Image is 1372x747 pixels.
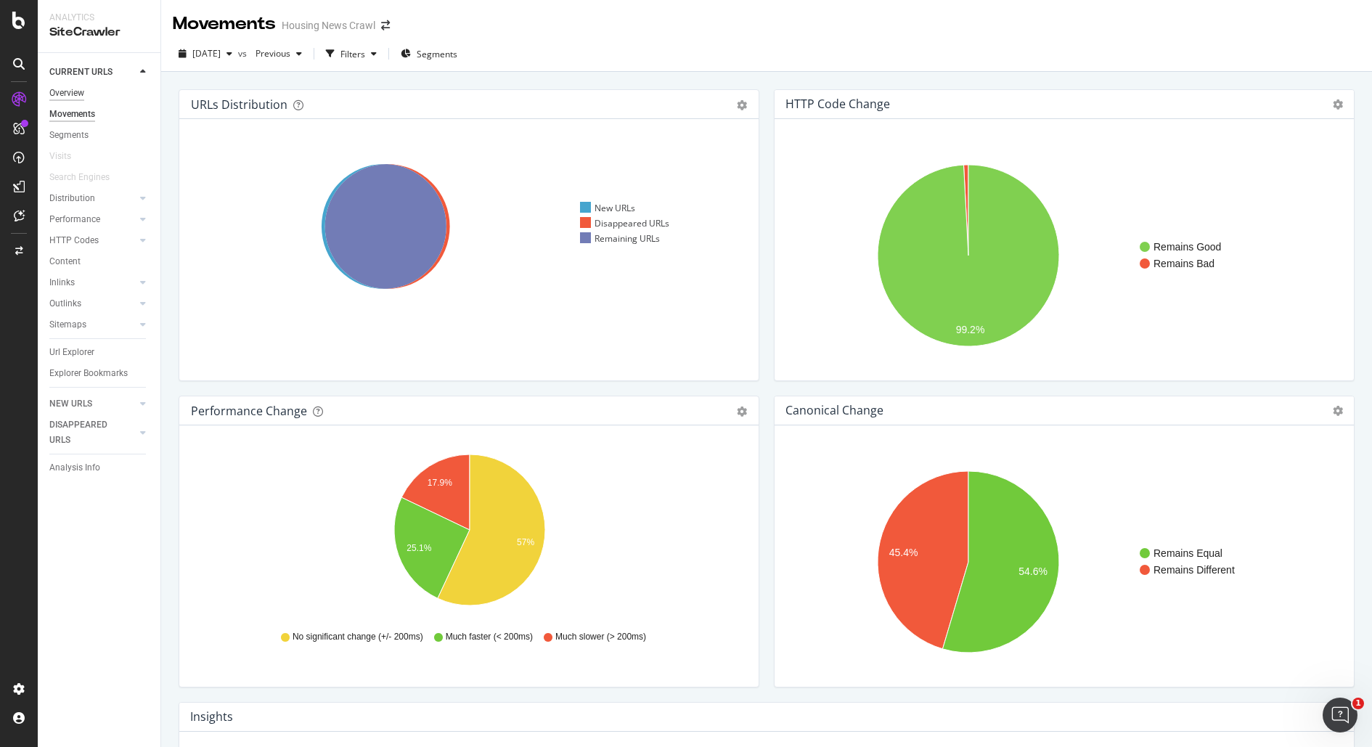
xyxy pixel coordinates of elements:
[250,42,308,65] button: Previous
[173,12,276,36] div: Movements
[49,191,136,206] a: Distribution
[190,707,233,727] h4: Insights
[785,94,890,114] h4: HTTP Code Change
[49,149,71,164] div: Visits
[49,417,123,448] div: DISAPPEARED URLS
[49,24,149,41] div: SiteCrawler
[737,407,747,417] div: gear
[49,86,150,101] a: Overview
[49,170,124,185] a: Search Engines
[49,65,113,80] div: CURRENT URLS
[785,401,883,420] h4: Canonical Change
[250,47,290,60] span: Previous
[49,296,136,311] a: Outlinks
[49,366,150,381] a: Explorer Bookmarks
[192,47,221,60] span: 2025 Aug. 8th
[1153,564,1235,576] text: Remains Different
[1153,241,1221,253] text: Remains Good
[49,345,150,360] a: Url Explorer
[1018,566,1048,577] text: 54.6%
[49,212,136,227] a: Performance
[49,317,86,332] div: Sitemaps
[49,128,150,143] a: Segments
[49,86,84,101] div: Overview
[49,460,150,475] a: Analysis Info
[49,149,86,164] a: Visits
[428,478,452,488] text: 17.9%
[446,631,533,643] span: Much faster (< 200ms)
[417,48,457,60] span: Segments
[580,217,669,229] div: Disappeared URLs
[49,296,81,311] div: Outlinks
[282,18,375,33] div: Housing News Crawl
[49,107,95,122] div: Movements
[555,631,646,643] span: Much slower (> 200ms)
[580,202,635,214] div: New URLs
[407,543,431,553] text: 25.1%
[1333,406,1343,416] i: Options
[395,42,463,65] button: Segments
[580,232,660,245] div: Remaining URLs
[191,449,748,617] svg: A chart.
[320,42,383,65] button: Filters
[49,317,136,332] a: Sitemaps
[786,142,1343,369] svg: A chart.
[49,254,150,269] a: Content
[49,128,89,143] div: Segments
[49,254,81,269] div: Content
[786,449,1343,675] svg: A chart.
[49,460,100,475] div: Analysis Info
[191,97,287,112] div: URLs Distribution
[889,547,918,558] text: 45.4%
[49,170,110,185] div: Search Engines
[49,345,94,360] div: Url Explorer
[49,12,149,24] div: Analytics
[737,100,747,110] div: gear
[381,20,390,30] div: arrow-right-arrow-left
[1323,698,1357,732] iframe: Intercom live chat
[49,275,136,290] a: Inlinks
[238,47,250,60] span: vs
[49,65,136,80] a: CURRENT URLS
[293,631,423,643] span: No significant change (+/- 200ms)
[49,396,92,412] div: NEW URLS
[517,538,534,548] text: 57%
[191,404,307,418] div: Performance Change
[1352,698,1364,709] span: 1
[49,107,150,122] a: Movements
[49,191,95,206] div: Distribution
[956,324,985,335] text: 99.2%
[49,212,100,227] div: Performance
[173,42,238,65] button: [DATE]
[49,233,136,248] a: HTTP Codes
[49,233,99,248] div: HTTP Codes
[1153,547,1222,559] text: Remains Equal
[49,417,136,448] a: DISAPPEARED URLS
[49,275,75,290] div: Inlinks
[340,48,365,60] div: Filters
[1333,99,1343,110] i: Options
[49,366,128,381] div: Explorer Bookmarks
[49,396,136,412] a: NEW URLS
[1153,258,1214,269] text: Remains Bad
